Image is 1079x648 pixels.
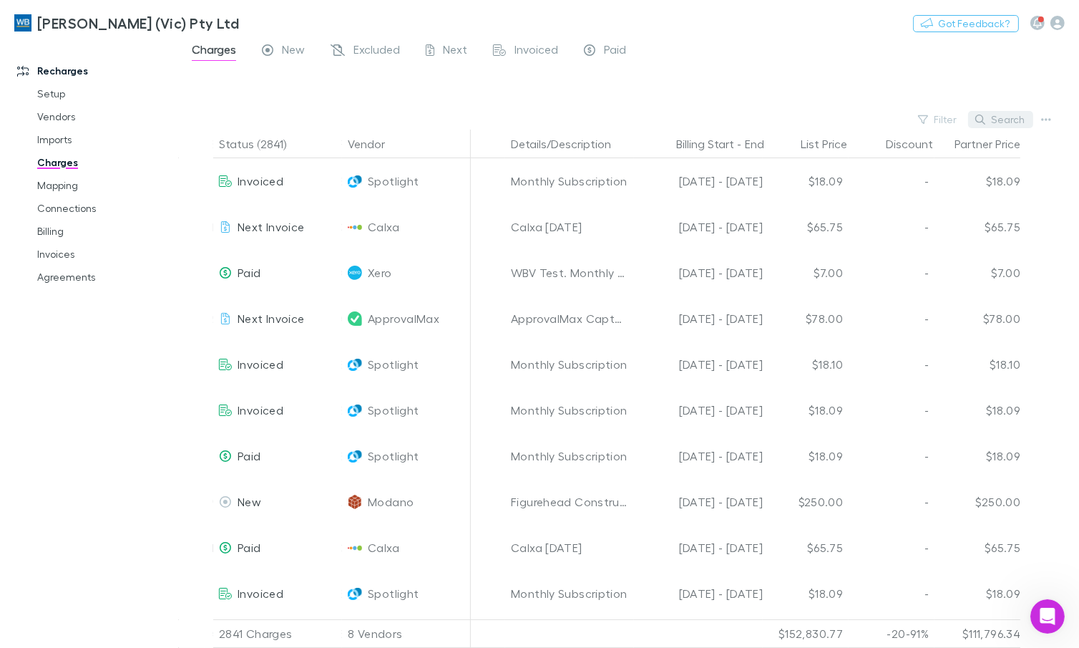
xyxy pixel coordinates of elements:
[11,48,275,432] div: Rechargly says…
[511,479,628,525] div: Figurehead Constructions Pty Ltd
[443,42,467,61] span: Next
[640,130,778,158] div: -
[238,495,261,508] span: New
[763,342,849,387] div: $18.10
[640,387,763,433] div: [DATE] - [DATE]
[763,571,849,616] div: $18.09
[368,571,419,616] span: Spotlight
[23,266,186,289] a: Agreements
[238,403,283,417] span: Invoiced
[763,296,849,342] div: $78.00
[934,296,1020,342] div: $78.00
[511,433,628,479] div: Monthly Subscription
[604,42,626,61] span: Paid
[849,433,934,479] div: -
[348,495,362,509] img: Modano's Logo
[849,619,934,648] div: -20-91%
[511,525,628,571] div: Calxa [DATE]
[23,105,186,128] a: Vendors
[238,541,260,554] span: Paid
[849,571,934,616] div: -
[23,316,263,372] div: , you can manually forward the original invoice email to your unique Rechargly email address to s...
[348,220,362,234] img: Calxa's Logo
[23,174,186,197] a: Mapping
[348,174,362,188] img: Spotlight's Logo
[213,619,342,648] div: 2841 Charges
[849,342,934,387] div: -
[34,218,263,232] li: Going to the page
[511,571,628,616] div: Monthly Subscription
[934,433,1020,479] div: $18.09
[368,250,391,296] span: Xero
[348,403,362,417] img: Spotlight's Logo
[23,220,186,243] a: Billing
[640,433,763,479] div: [DATE] - [DATE]
[763,158,849,204] div: $18.09
[849,479,934,525] div: -
[849,158,934,204] div: -
[763,619,849,648] div: $152,830.77
[12,439,274,463] textarea: Message…
[238,174,283,188] span: Invoiced
[640,342,763,387] div: [DATE] - [DATE]
[763,204,849,250] div: $65.75
[348,311,362,326] img: ApprovalMax's Logo
[56,165,67,176] a: Source reference 12749993:
[911,111,965,128] button: Filter
[849,204,934,250] div: -
[41,8,64,31] img: Profile image for Rechargly
[6,6,248,40] a: [PERSON_NAME] (Vic) Pty Ltd
[23,184,252,210] b: If there was a draft or scheduled invoice created
[224,6,251,33] button: Home
[23,57,263,84] div: I cannot delete invoices for you, but I can guide you on how to handle this situation.
[353,42,400,61] span: Excluded
[348,357,362,372] img: Spotlight's Logo
[368,525,399,571] span: Calxa
[69,14,126,24] h1: Rechargly
[23,92,263,177] div: Since the invoice INV-232620 from Spotlight wasn't successfully imported (it's not appearing in y...
[11,48,275,430] div: I cannot delete invoices for you, but I can guide you on how to handle this situation.Since the i...
[849,296,934,342] div: -
[34,236,263,262] li: Finding the charges associated with the invoice
[192,42,236,61] span: Charges
[886,130,950,158] button: Discount
[23,317,130,329] b: To retry the import
[348,541,362,555] img: Calxa's Logo
[238,357,283,371] span: Invoiced
[801,130,864,158] button: List Price
[3,59,186,82] a: Recharges
[251,6,277,32] div: Close
[14,14,31,32] img: William Buck (Vic) Pty Ltd's Logo
[368,296,439,342] span: ApprovalMax
[368,158,419,204] span: Spotlight
[934,619,1020,648] div: $111,796.34
[763,387,849,433] div: $18.09
[45,469,57,480] button: Gif picker
[640,479,763,525] div: [DATE] - [DATE]
[348,130,402,158] button: Vendor
[238,449,260,463] span: Paid
[640,250,763,296] div: [DATE] - [DATE]
[763,479,849,525] div: $250.00
[913,15,1019,32] button: Got Feedback?
[368,433,419,479] span: Spotlight
[238,266,260,279] span: Paid
[238,220,304,233] span: Next Invoice
[934,571,1020,616] div: $18.09
[849,387,934,433] div: -
[368,387,419,433] span: Spotlight
[954,130,1037,158] button: Partner Price
[23,197,186,220] a: Connections
[934,525,1020,571] div: $65.75
[511,296,628,342] div: ApprovalMax Capture for XERO 500
[238,586,283,600] span: Invoiced
[34,266,263,279] li: Selecting them and clicking
[934,479,1020,525] div: $250.00
[348,449,362,463] img: Spotlight's Logo
[849,250,934,296] div: -
[745,130,764,158] button: End
[282,42,305,61] span: New
[934,387,1020,433] div: $18.09
[934,342,1020,387] div: $18.10
[511,130,628,158] button: Details/Description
